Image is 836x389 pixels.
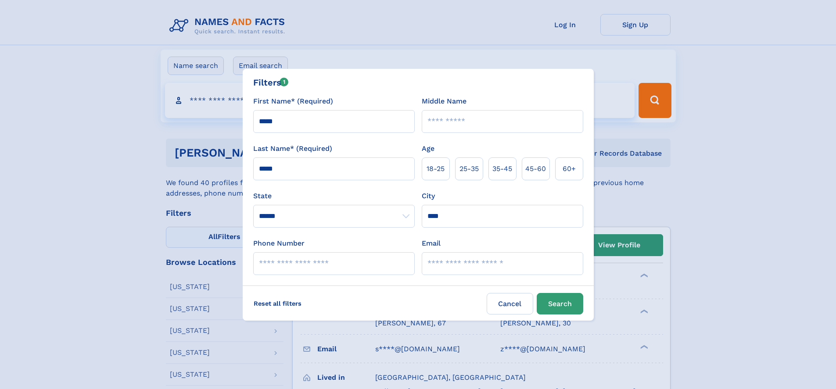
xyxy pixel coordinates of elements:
div: Filters [253,76,289,89]
label: First Name* (Required) [253,96,333,107]
span: 25‑35 [459,164,479,174]
label: City [422,191,435,201]
label: Email [422,238,441,249]
button: Search [537,293,583,314]
label: State [253,191,415,201]
label: Phone Number [253,238,305,249]
label: Cancel [487,293,533,314]
span: 60+ [563,164,576,174]
span: 45‑60 [525,164,546,174]
span: 35‑45 [492,164,512,174]
label: Age [422,143,434,154]
span: 18‑25 [427,164,445,174]
label: Reset all filters [248,293,307,314]
label: Middle Name [422,96,466,107]
label: Last Name* (Required) [253,143,332,154]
